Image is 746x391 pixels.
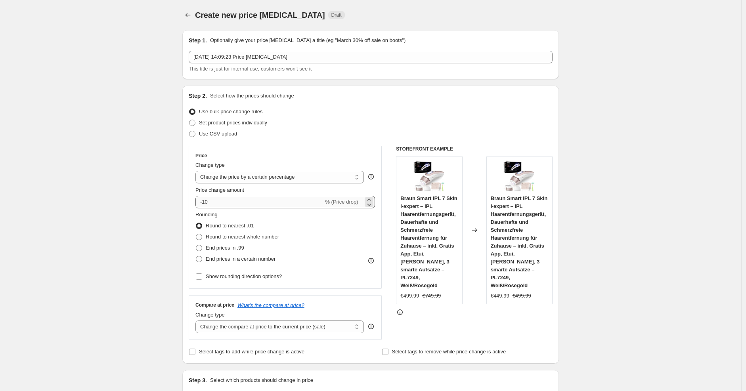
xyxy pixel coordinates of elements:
span: Rounding [195,212,218,217]
h2: Step 3. [189,376,207,384]
div: €449.99 [491,292,509,300]
span: Change type [195,312,225,318]
strike: €499.99 [513,292,531,300]
span: Round to nearest .01 [206,223,254,229]
h6: STOREFRONT EXAMPLE [396,146,553,152]
span: Use bulk price change rules [199,109,262,114]
span: Round to nearest whole number [206,234,279,240]
p: Optionally give your price [MEDICAL_DATA] a title (eg "March 30% off sale on boots") [210,36,406,44]
span: Price change amount [195,187,244,193]
img: 71FZasCW7eL_80x.jpg [503,160,535,192]
h3: Price [195,153,207,159]
span: Change type [195,162,225,168]
span: Create new price [MEDICAL_DATA] [195,11,325,19]
h2: Step 2. [189,92,207,100]
div: €499.99 [400,292,419,300]
div: help [367,173,375,181]
p: Select how the prices should change [210,92,294,100]
span: Set product prices individually [199,120,267,126]
p: Select which products should change in price [210,376,313,384]
span: % (Price drop) [325,199,358,205]
span: Show rounding direction options? [206,273,282,279]
div: help [367,322,375,330]
span: Braun Smart IPL 7 Skin i·expert – IPL Haarentfernungsgerät, Dauerhafte und Schmerzfreie Haarentfe... [400,195,457,288]
button: What's the compare at price? [237,302,304,308]
input: 30% off holiday sale [189,51,553,63]
span: End prices in .99 [206,245,244,251]
span: Draft [331,12,342,18]
span: Braun Smart IPL 7 Skin i·expert – IPL Haarentfernungsgerät, Dauerhafte und Schmerzfreie Haarentfe... [491,195,548,288]
strike: €749.99 [422,292,441,300]
h2: Step 1. [189,36,207,44]
button: Price change jobs [182,10,193,21]
span: Select tags to remove while price change is active [392,349,506,355]
input: -15 [195,196,323,208]
span: Select tags to add while price change is active [199,349,304,355]
span: End prices in a certain number [206,256,275,262]
span: Use CSV upload [199,131,237,137]
span: This title is just for internal use, customers won't see it [189,66,312,72]
h3: Compare at price [195,302,234,308]
img: 71FZasCW7eL_80x.jpg [413,160,445,192]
